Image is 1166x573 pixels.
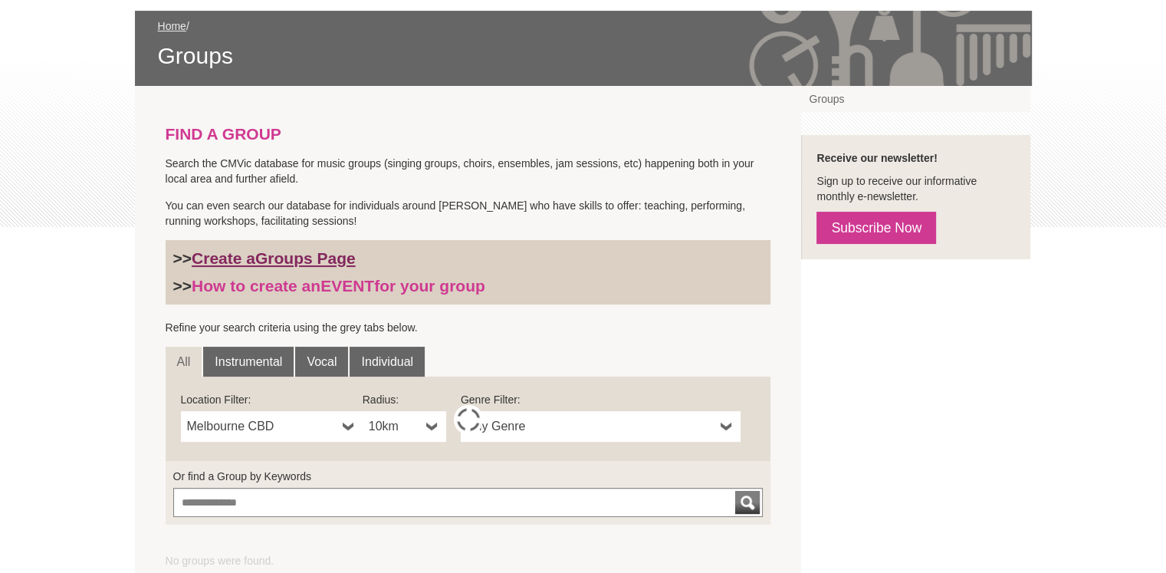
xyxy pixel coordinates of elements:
[166,553,771,568] ul: No groups were found.
[173,469,764,484] label: Or find a Group by Keywords
[320,277,374,295] strong: EVENT
[166,320,771,335] p: Refine your search criteria using the grey tabs below.
[166,198,771,229] p: You can even search our database for individuals around [PERSON_NAME] who have skills to offer: t...
[363,392,446,407] label: Radius:
[816,173,1015,204] p: Sign up to receive our informative monthly e-newsletter.
[192,277,485,295] a: How to create anEVENTfor your group
[816,152,937,164] strong: Receive our newsletter!
[461,411,741,442] a: Any Genre
[166,156,771,186] p: Search the CMVic database for music groups (singing groups, choirs, ensembles, jam sessions, etc)...
[295,347,348,377] a: Vocal
[363,411,446,442] a: 10km
[369,417,420,436] span: 10km
[801,86,1030,112] a: Groups
[173,276,764,296] h3: >>
[350,347,425,377] a: Individual
[461,392,741,407] label: Genre Filter:
[255,249,356,267] strong: Groups Page
[203,347,294,377] a: Instrumental
[187,417,337,436] span: Melbourne CBD
[467,417,714,436] span: Any Genre
[173,249,764,268] h3: >>
[181,392,363,407] label: Location Filter:
[181,411,363,442] a: Melbourne CBD
[158,18,1009,71] div: /
[192,249,356,267] a: Create aGroups Page
[158,20,186,32] a: Home
[166,125,281,143] strong: FIND A GROUP
[158,41,1009,71] span: Groups
[166,347,202,377] a: All
[816,212,936,244] a: Subscribe Now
